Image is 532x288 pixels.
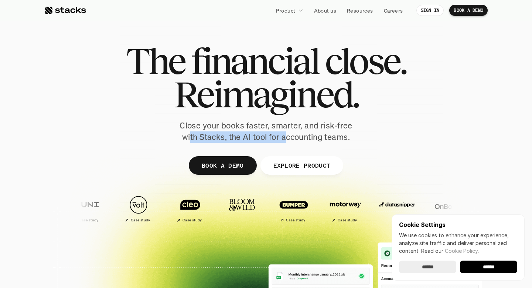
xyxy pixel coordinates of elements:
[174,78,358,111] span: Reimagined.
[202,160,244,171] p: BOOK A DEMO
[87,141,120,146] a: Privacy Policy
[421,8,440,13] p: SIGN IN
[269,192,317,225] a: Case study
[273,160,330,171] p: EXPLORE PRODUCT
[454,8,483,13] p: BOOK A DEMO
[449,5,488,16] a: BOOK A DEMO
[445,248,478,254] a: Cookie Policy
[416,5,444,16] a: SIGN IN
[325,44,406,78] span: close.
[314,7,336,14] p: About us
[174,120,358,143] p: Close your books faster, smarter, and risk-free with Stacks, the AI tool for accounting teams.
[114,192,162,225] a: Case study
[62,192,110,225] a: Case study
[182,218,201,222] h2: Case study
[166,192,214,225] a: Case study
[399,222,517,228] p: Cookie Settings
[276,7,296,14] p: Product
[384,7,403,14] p: Careers
[189,156,257,175] a: BOOK A DEMO
[130,218,150,222] h2: Case study
[285,218,305,222] h2: Case study
[342,4,378,17] a: Resources
[310,4,341,17] a: About us
[260,156,343,175] a: EXPLORE PRODUCT
[321,192,369,225] a: Case study
[78,218,98,222] h2: Case study
[379,4,407,17] a: Careers
[337,218,357,222] h2: Case study
[399,231,517,255] p: We use cookies to enhance your experience, analyze site traffic and deliver personalized content.
[126,44,185,78] span: The
[421,248,479,254] span: Read our .
[191,44,318,78] span: financial
[347,7,373,14] p: Resources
